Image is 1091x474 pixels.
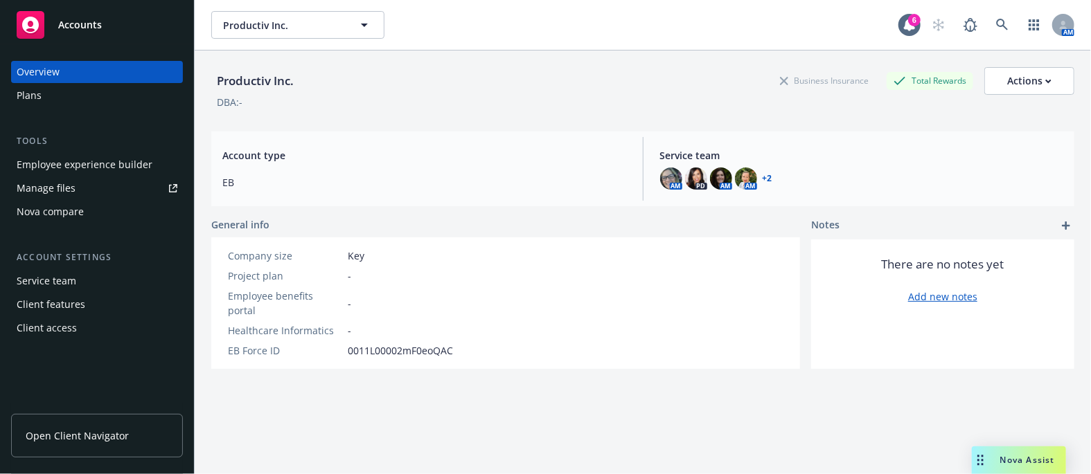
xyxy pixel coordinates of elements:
div: Account settings [11,250,183,264]
span: - [348,323,351,338]
div: Employee experience builder [17,154,152,176]
div: Healthcare Informatics [228,323,342,338]
span: Account type [222,148,626,163]
div: EB Force ID [228,343,342,358]
a: Add new notes [908,289,977,304]
div: Service team [17,270,76,292]
div: Company size [228,248,342,263]
span: General info [211,217,269,232]
img: photo [735,167,757,190]
button: Nova Assist [972,446,1066,474]
div: Plans [17,84,42,107]
img: photo [710,167,732,190]
div: DBA: - [217,95,242,109]
a: Overview [11,61,183,83]
a: Plans [11,84,183,107]
button: Productiv Inc. [211,11,384,39]
span: Productiv Inc. [223,18,343,33]
a: Accounts [11,6,183,44]
span: Nova Assist [1000,454,1055,466]
a: Service team [11,270,183,292]
div: Employee benefits portal [228,289,342,318]
div: Overview [17,61,60,83]
div: Total Rewards [887,72,973,89]
div: Manage files [17,177,76,199]
span: 0011L00002mF0eoQAC [348,343,453,358]
div: Client access [17,317,77,339]
span: Accounts [58,19,102,30]
a: Nova compare [11,201,183,223]
div: Business Insurance [773,72,876,89]
div: Project plan [228,268,342,283]
a: Manage files [11,177,183,199]
span: - [348,296,351,311]
a: Client access [11,317,183,339]
span: Key [348,248,364,263]
div: Nova compare [17,201,84,223]
span: There are no notes yet [882,256,1004,273]
img: photo [660,167,682,190]
div: 6 [908,14,921,26]
div: Productiv Inc. [211,72,299,90]
a: +2 [763,174,772,183]
span: Notes [811,217,840,234]
div: Client features [17,293,85,316]
a: Switch app [1020,11,1048,39]
button: Actions [984,67,1074,95]
div: Tools [11,134,183,148]
img: photo [685,167,707,190]
span: Service team [660,148,1064,163]
a: Search [988,11,1016,39]
a: Report a Bug [957,11,984,39]
a: add [1058,217,1074,234]
span: EB [222,175,626,190]
span: Open Client Navigator [26,428,129,443]
div: Actions [1007,68,1052,94]
a: Employee experience builder [11,154,183,176]
a: Client features [11,293,183,316]
span: - [348,268,351,283]
a: Start snowing [925,11,952,39]
div: Drag to move [972,446,989,474]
